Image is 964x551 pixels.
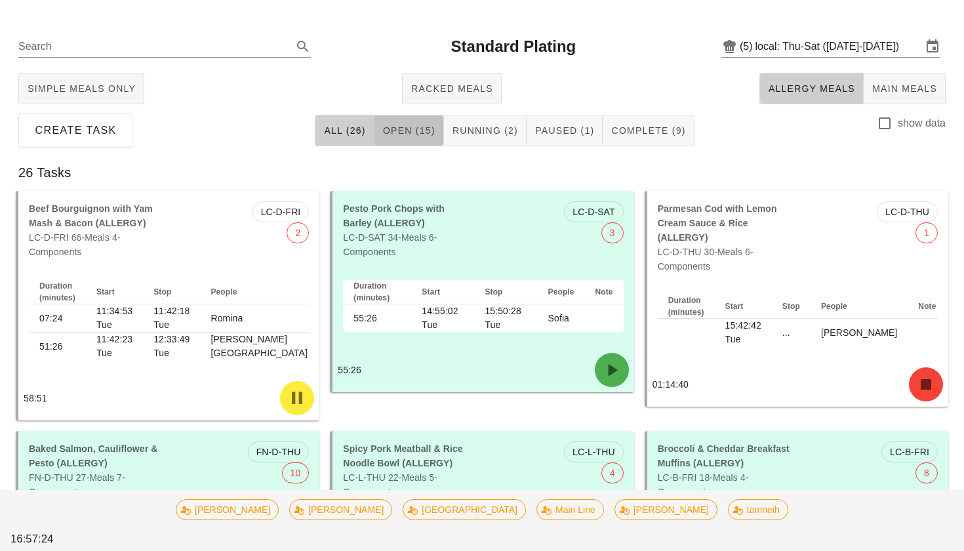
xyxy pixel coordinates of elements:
th: People [538,280,585,304]
span: LC-B-FRI [890,442,929,462]
b: Baked Salmon, Cauliflower & Pesto (ALLERGY) [29,443,157,468]
button: Allergy Meals [759,73,864,104]
span: Racked Meals [411,83,493,94]
th: Stop [143,280,200,304]
div: FN-D-THU 27-Meals 7-Components [21,434,169,507]
th: Duration (minutes) [343,280,411,304]
div: LC-D-SAT 34-Meals 6-Components [335,194,483,267]
th: Start [411,280,474,304]
button: Main Meals [864,73,946,104]
th: Start [715,295,772,319]
td: Romina [200,304,317,333]
span: [PERSON_NAME] [184,500,270,520]
span: 8 [924,463,929,483]
th: Duration (minutes) [29,280,86,304]
td: 11:42:23 Tue [86,333,143,360]
span: Running (2) [452,125,518,136]
span: Allergy Meals [768,83,855,94]
b: Broccoli & Cheddar Breakfast Muffins (ALLERGY) [658,443,790,468]
td: 14:55:02 Tue [411,304,474,332]
span: LC-D-FRI [261,202,301,222]
button: Complete (9) [603,115,694,146]
button: Racked Meals [402,73,502,104]
span: Create Task [34,125,117,136]
span: tamneih [736,500,780,520]
div: LC-L-THU 22-Meals 5-Components [335,434,483,507]
span: LC-L-THU [572,442,615,462]
div: LC-D-THU 30-Meals 6-Components [650,194,798,281]
td: [PERSON_NAME] [811,319,908,346]
span: FN-D-THU [256,442,301,462]
span: 4 [610,463,615,483]
div: 16:57:24 [8,528,87,550]
span: LC-D-SAT [572,202,614,222]
button: Paused (1) [527,115,603,146]
td: [PERSON_NAME][GEOGRAPHIC_DATA] [200,333,317,360]
span: [PERSON_NAME] [298,500,384,520]
div: 58:51 [18,376,319,420]
button: All (26) [315,115,374,146]
span: Main Line [545,500,595,520]
button: Open (15) [374,115,444,146]
span: LC-D-THU [885,202,929,222]
span: Main Meals [872,83,937,94]
td: Sofia [538,304,585,332]
th: Stop [474,280,537,304]
button: Simple Meals Only [18,73,144,104]
td: 15:50:28 Tue [474,304,537,332]
span: Paused (1) [534,125,594,136]
button: Running (2) [444,115,527,146]
b: Spicy Pork Meatball & Rice Noodle Bowl (ALLERGY) [343,443,462,468]
td: 51:26 [29,333,86,360]
td: 11:42:18 Tue [143,304,200,333]
td: 11:34:53 Tue [86,304,143,333]
span: 3 [610,223,615,243]
div: 55:26 [332,348,633,392]
th: Stop [772,295,811,319]
th: People [200,280,317,304]
td: 07:24 [29,304,86,333]
td: 55:26 [343,304,411,332]
th: Note [908,295,946,319]
td: 12:33:49 Tue [143,333,200,360]
b: Pesto Pork Chops with Barley (ALLERGY) [343,203,445,228]
td: ... [772,319,811,346]
span: Simple Meals Only [27,83,136,94]
div: 26 Tasks [8,152,956,194]
span: 1 [924,223,929,243]
div: LC-B-FRI 18-Meals 4-Components [650,434,798,507]
th: People [811,295,908,319]
th: Duration (minutes) [658,295,715,319]
div: (5) [740,40,755,53]
div: 01:14:40 [647,362,948,407]
button: Create Task [18,113,132,148]
span: [GEOGRAPHIC_DATA] [411,500,517,520]
th: Start [86,280,143,304]
b: Beef Bourguignon with Yam Mash & Bacon (ALLERGY) [29,203,153,228]
b: Parmesan Cod with Lemon Cream Sauce & Rice (ALLERGY) [658,203,777,243]
td: 15:42:42 Tue [715,319,772,346]
h2: Standard Plating [451,35,576,58]
label: show data [898,117,946,130]
th: Note [585,280,624,304]
span: [PERSON_NAME] [623,500,709,520]
span: 2 [295,223,300,243]
span: Open (15) [382,125,435,136]
span: All (26) [323,125,365,136]
span: 10 [291,463,301,483]
div: LC-D-FRI 66-Meals 4-Components [21,194,169,267]
span: Complete (9) [611,125,685,136]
